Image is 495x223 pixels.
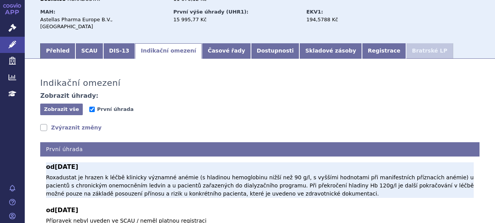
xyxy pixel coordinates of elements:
[40,104,83,115] button: Zobrazit vše
[173,16,299,23] div: 15 995,77 Kč
[135,43,202,59] a: Indikační omezení
[202,43,251,59] a: Časové řady
[40,92,99,100] h4: Zobrazit úhrady:
[103,43,135,59] a: DIS-13
[299,43,362,59] a: Skladové zásoby
[97,106,133,112] span: První úhrada
[55,163,78,170] span: [DATE]
[40,16,166,30] div: Astellas Pharma Europe B.V., [GEOGRAPHIC_DATA]
[89,107,95,112] input: První úhrada
[173,9,248,15] strong: První výše úhrady (UHR1):
[40,78,121,88] h3: Indikační omezení
[40,142,480,157] h4: První úhrada
[306,16,393,23] div: 194,5788 Kč
[46,174,474,198] p: Roxadustat je hrazen k léčbě klinicky významné anémie (s hladinou hemoglobinu nižší než 90 g/l, s...
[40,43,75,59] a: Přehled
[44,106,79,112] span: Zobrazit vše
[55,206,78,214] span: [DATE]
[362,43,406,59] a: Registrace
[75,43,103,59] a: SCAU
[40,124,102,131] a: Zvýraznit změny
[46,162,474,172] b: od
[306,9,323,15] strong: EKV1:
[46,206,474,215] b: od
[40,9,55,15] strong: MAH:
[251,43,300,59] a: Dostupnosti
